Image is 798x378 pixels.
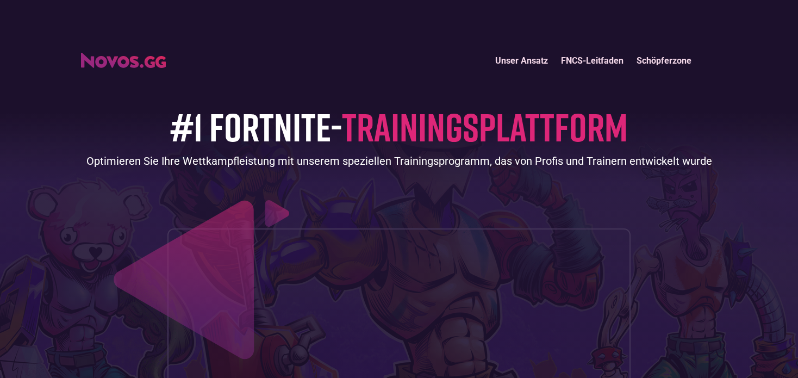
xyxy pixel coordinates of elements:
font: FNCS-Leitfaden [561,55,624,66]
font: TRAININGSPLATTFORM [342,103,628,150]
font: Unser Ansatz [495,55,548,66]
font: Schöpferzone [637,55,691,66]
a: Schöpferzone [630,49,698,72]
font: #1 FORTNITE- [170,103,342,150]
font: Optimieren Sie Ihre Wettkampfleistung mit unserem speziellen Trainingsprogramm, das von Profis un... [86,154,712,168]
a: FNCS-Leitfaden [554,49,630,72]
a: Unser Ansatz [489,49,554,72]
